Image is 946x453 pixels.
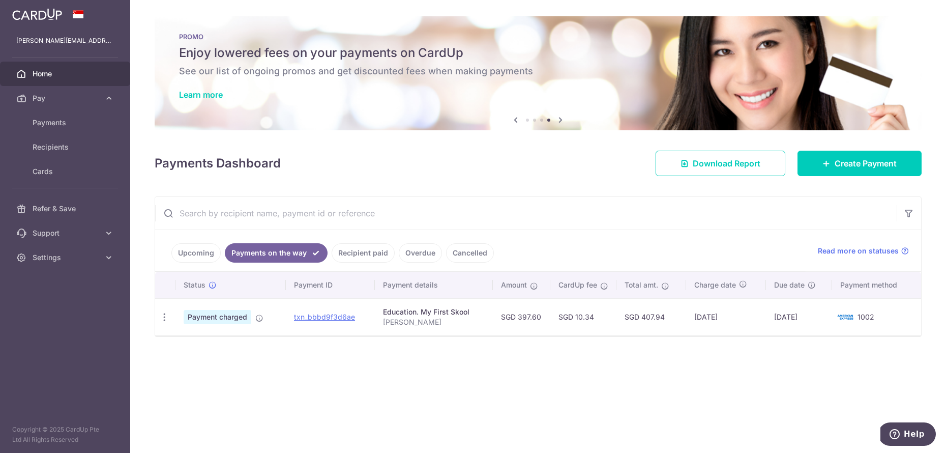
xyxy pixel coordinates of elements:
[383,317,485,327] p: [PERSON_NAME]
[774,280,805,290] span: Due date
[33,166,100,177] span: Cards
[766,298,833,335] td: [DATE]
[33,142,100,152] span: Recipients
[184,310,251,324] span: Payment charged
[383,307,485,317] div: Education. My First Skool
[835,157,897,169] span: Create Payment
[399,243,442,263] a: Overdue
[656,151,785,176] a: Download Report
[818,246,899,256] span: Read more on statuses
[33,118,100,128] span: Payments
[179,65,897,77] h6: See our list of ongoing promos and get discounted fees when making payments
[33,204,100,214] span: Refer & Save
[155,197,897,230] input: Search by recipient name, payment id or reference
[797,151,922,176] a: Create Payment
[493,272,550,298] th: Amount
[12,8,62,20] img: CardUp
[33,93,100,103] span: Pay
[184,280,205,290] span: Status
[832,272,921,298] th: Payment method
[33,228,100,238] span: Support
[818,246,909,256] a: Read more on statuses
[16,36,114,46] p: [PERSON_NAME][EMAIL_ADDRESS][DOMAIN_NAME]
[171,243,221,263] a: Upcoming
[880,422,936,448] iframe: Opens a widget where you can find more information
[835,311,855,323] img: Bank Card
[179,90,223,100] a: Learn more
[550,298,616,335] td: SGD 10.34
[858,313,874,321] span: 1002
[446,243,494,263] a: Cancelled
[694,280,736,290] span: Charge date
[225,243,328,263] a: Payments on the way
[179,33,897,41] p: PROMO
[493,298,550,335] td: SGD 397.60
[179,45,897,61] h5: Enjoy lowered fees on your payments on CardUp
[616,298,687,335] td: SGD 407.94
[155,16,922,130] img: Latest Promos banner
[155,154,281,173] h4: Payments Dashboard
[375,272,493,298] th: Payment details
[286,272,375,298] th: Payment ID
[686,298,765,335] td: [DATE]
[550,272,616,298] th: CardUp fee
[616,272,687,298] th: Total amt.
[294,313,355,321] a: txn_bbbd9f3d6ae
[693,157,760,169] span: Download Report
[33,69,100,79] span: Home
[33,252,100,263] span: Settings
[332,243,395,263] a: Recipient paid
